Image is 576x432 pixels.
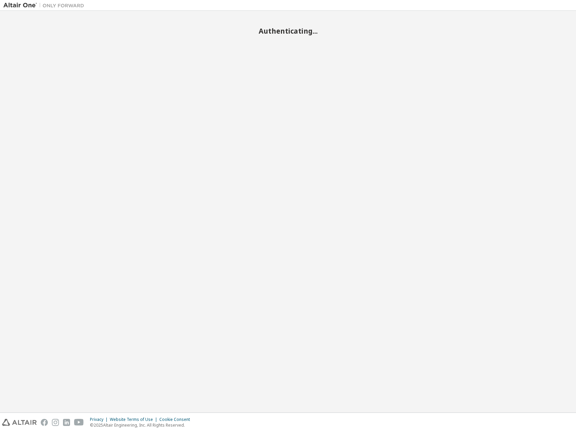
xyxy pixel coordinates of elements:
img: instagram.svg [52,419,59,426]
img: altair_logo.svg [2,419,37,426]
p: © 2025 Altair Engineering, Inc. All Rights Reserved. [90,422,194,428]
img: Altair One [3,2,88,9]
div: Website Terms of Use [110,417,159,422]
img: youtube.svg [74,419,84,426]
h2: Authenticating... [3,27,573,35]
div: Cookie Consent [159,417,194,422]
div: Privacy [90,417,110,422]
img: linkedin.svg [63,419,70,426]
img: facebook.svg [41,419,48,426]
